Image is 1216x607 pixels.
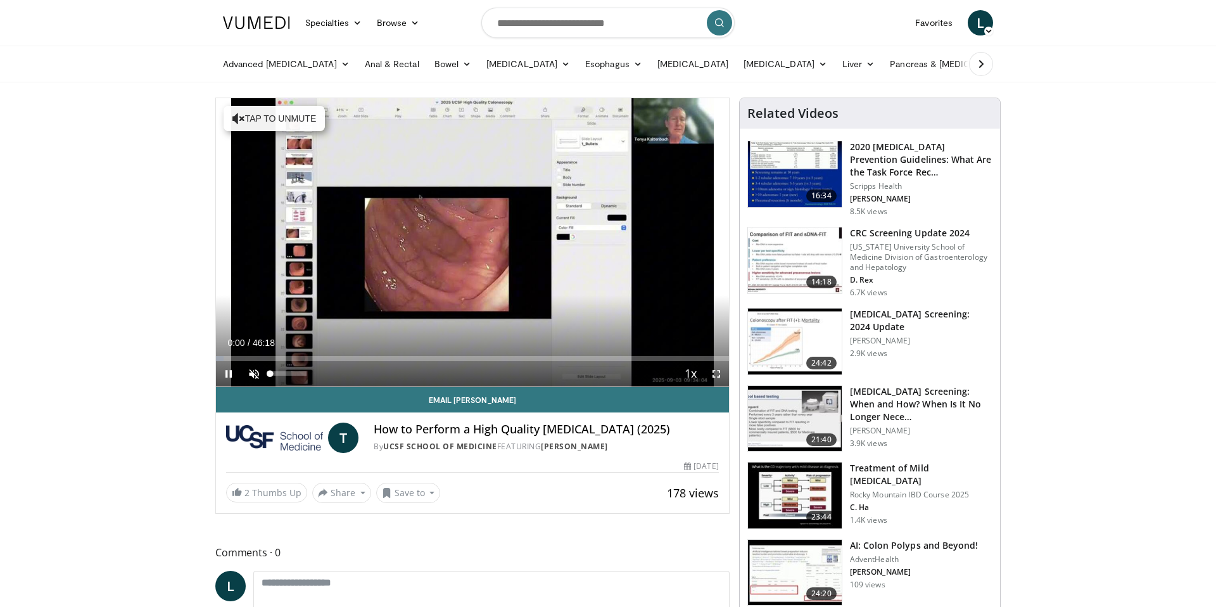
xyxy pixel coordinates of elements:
button: Pause [216,361,241,387]
p: 2.9K views [850,348,887,359]
h3: CRC Screening Update 2024 [850,227,992,240]
a: Email [PERSON_NAME] [216,387,729,412]
img: ac114b1b-ca58-43de-a309-898d644626b7.150x105_q85_crop-smart_upscale.jpg [748,309,842,374]
img: VuMedi Logo [223,16,290,29]
a: L [968,10,993,35]
a: Advanced [MEDICAL_DATA] [215,51,357,77]
div: Progress Bar [216,356,729,361]
span: 24:20 [806,587,837,600]
a: Liver [835,51,882,77]
a: [PERSON_NAME] [541,441,608,452]
a: 24:20 AI: Colon Polyps and Beyond! AdventHealth [PERSON_NAME] 109 views [747,539,992,606]
p: [PERSON_NAME] [850,194,992,204]
span: 24:42 [806,357,837,369]
h3: AI: Colon Polyps and Beyond! [850,539,978,552]
a: Favorites [908,10,960,35]
p: 6.7K views [850,288,887,298]
a: Browse [369,10,427,35]
img: 91500494-a7c6-4302-a3df-6280f031e251.150x105_q85_crop-smart_upscale.jpg [748,227,842,293]
button: Unmute [241,361,267,387]
span: 16:34 [806,189,837,202]
p: D. Rex [850,275,992,285]
a: L [215,571,246,601]
div: Volume Level [270,371,306,376]
p: 109 views [850,580,885,590]
p: [PERSON_NAME] [850,426,992,436]
p: 1.4K views [850,515,887,525]
p: 3.9K views [850,438,887,449]
a: 21:40 [MEDICAL_DATA] Screening: When and How? When Is It No Longer Nece… [PERSON_NAME] 3.9K views [747,385,992,452]
span: 0:00 [227,338,244,348]
img: 6b65cc3c-0541-42d9-bf05-fa44c6694175.150x105_q85_crop-smart_upscale.jpg [748,540,842,606]
h3: [MEDICAL_DATA] Screening: 2024 Update [850,308,992,333]
button: Share [312,483,371,503]
a: 23:44 Treatment of Mild [MEDICAL_DATA] Rocky Mountain IBD Course 2025 C. Ha 1.4K views [747,462,992,529]
div: [DATE] [684,461,718,472]
h4: Related Videos [747,106,839,121]
a: UCSF School of Medicine [383,441,497,452]
a: Pancreas & [MEDICAL_DATA] [882,51,1030,77]
video-js: Video Player [216,98,729,387]
span: / [248,338,250,348]
a: Esophagus [578,51,650,77]
h3: Treatment of Mild [MEDICAL_DATA] [850,462,992,487]
img: 1ac37fbe-7b52-4c81-8c6c-a0dd688d0102.150x105_q85_crop-smart_upscale.jpg [748,141,842,207]
img: 77cb6b5f-a603-4fe4-a4bb-7ebc24ae7176.150x105_q85_crop-smart_upscale.jpg [748,386,842,452]
button: Tap to unmute [224,106,325,131]
a: 2 Thumbs Up [226,483,307,502]
p: 8.5K views [850,207,887,217]
input: Search topics, interventions [481,8,735,38]
span: 14:18 [806,276,837,288]
p: [PERSON_NAME] [850,567,978,577]
h4: How to Perform a High Quality [MEDICAL_DATA] (2025) [374,423,718,437]
p: C. Ha [850,502,992,513]
button: Save to [376,483,441,503]
span: Comments 0 [215,544,730,561]
img: fdda5ea2-c176-4726-9fa9-76914898d0e2.150x105_q85_crop-smart_upscale.jpg [748,463,842,528]
p: AdventHealth [850,554,978,565]
a: 16:34 2020 [MEDICAL_DATA] Prevention Guidelines: What Are the Task Force Rec… Scripps Health [PER... [747,141,992,217]
img: UCSF School of Medicine [226,423,323,453]
a: [MEDICAL_DATA] [736,51,835,77]
p: Scripps Health [850,181,992,191]
a: [MEDICAL_DATA] [650,51,736,77]
button: Fullscreen [704,361,729,387]
h3: 2020 [MEDICAL_DATA] Prevention Guidelines: What Are the Task Force Rec… [850,141,992,179]
a: 14:18 CRC Screening Update 2024 [US_STATE] University School of Medicine Division of Gastroentero... [747,227,992,298]
a: Anal & Rectal [357,51,427,77]
div: By FEATURING [374,441,718,452]
a: Bowel [427,51,479,77]
a: T [328,423,358,453]
p: [PERSON_NAME] [850,336,992,346]
a: [MEDICAL_DATA] [479,51,578,77]
span: 46:18 [253,338,275,348]
h3: [MEDICAL_DATA] Screening: When and How? When Is It No Longer Nece… [850,385,992,423]
span: 2 [244,487,250,499]
a: 24:42 [MEDICAL_DATA] Screening: 2024 Update [PERSON_NAME] 2.9K views [747,308,992,375]
span: 23:44 [806,511,837,523]
p: Rocky Mountain IBD Course 2025 [850,490,992,500]
span: 21:40 [806,433,837,446]
p: [US_STATE] University School of Medicine Division of Gastroenterology and Hepatology [850,242,992,272]
button: Playback Rate [678,361,704,387]
span: 178 views [667,485,719,501]
a: Specialties [298,10,369,35]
